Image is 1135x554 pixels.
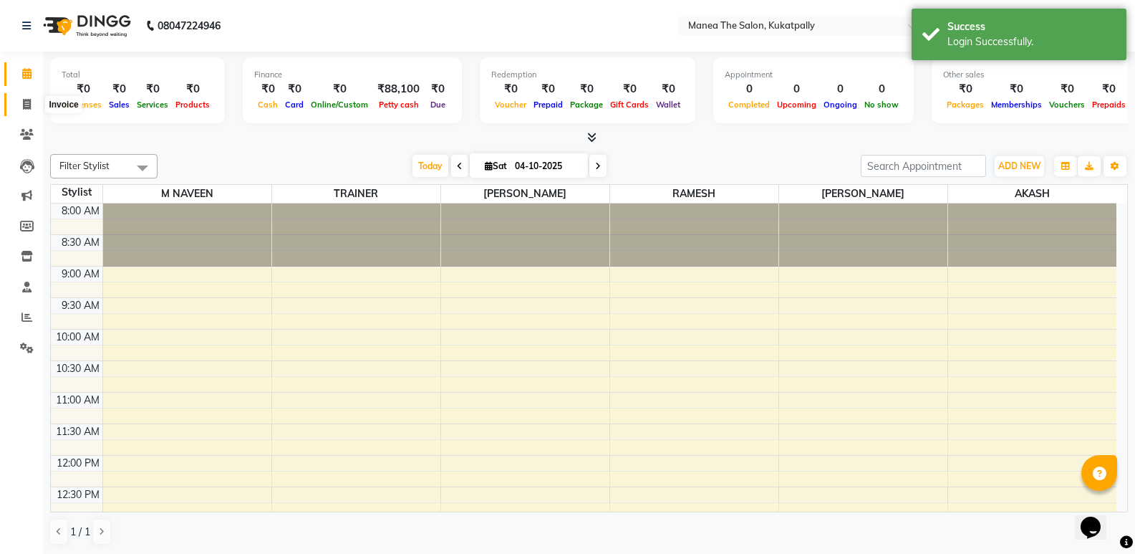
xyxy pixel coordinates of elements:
div: 0 [820,81,861,97]
div: 8:30 AM [59,235,102,250]
input: Search Appointment [861,155,986,177]
div: ₹0 [652,81,684,97]
span: Filter Stylist [59,160,110,171]
span: Package [566,100,607,110]
div: Appointment [725,69,902,81]
span: Ongoing [820,100,861,110]
div: ₹0 [172,81,213,97]
span: No show [861,100,902,110]
div: 0 [861,81,902,97]
span: Wallet [652,100,684,110]
span: Voucher [491,100,530,110]
span: Sales [105,100,133,110]
div: 12:30 PM [54,487,102,502]
span: Today [412,155,448,177]
span: Services [133,100,172,110]
div: Stylist [51,185,102,200]
div: ₹0 [281,81,307,97]
div: 10:00 AM [53,330,102,345]
div: ₹0 [62,81,105,97]
div: ₹0 [1088,81,1129,97]
div: ₹0 [307,81,372,97]
span: Petty cash [375,100,422,110]
div: ₹0 [987,81,1045,97]
span: Prepaids [1088,100,1129,110]
span: TRAINER [272,185,440,203]
div: ₹0 [607,81,652,97]
div: 11:30 AM [53,424,102,439]
span: [PERSON_NAME] [441,185,609,203]
div: ₹0 [491,81,530,97]
div: 10:30 AM [53,361,102,376]
input: 2025-10-04 [511,156,582,177]
div: Total [62,69,213,81]
img: logo [37,6,135,46]
span: ADD NEW [998,161,1040,171]
div: ₹0 [566,81,607,97]
span: Card [281,100,307,110]
span: Cash [254,100,281,110]
span: Online/Custom [307,100,372,110]
div: Success [947,19,1116,34]
div: 12:00 PM [54,456,102,471]
div: Finance [254,69,450,81]
div: 9:30 AM [59,298,102,313]
span: Products [172,100,213,110]
div: ₹0 [254,81,281,97]
span: Packages [943,100,987,110]
span: Prepaid [530,100,566,110]
span: [PERSON_NAME] [779,185,947,203]
div: 8:00 AM [59,204,102,219]
span: M NAVEEN [103,185,271,203]
div: Invoice [45,96,82,113]
button: ADD NEW [995,156,1044,176]
div: ₹0 [105,81,133,97]
span: Gift Cards [607,100,652,110]
div: Redemption [491,69,684,81]
div: 0 [773,81,820,97]
span: Completed [725,100,773,110]
span: Memberships [987,100,1045,110]
div: ₹88,100 [372,81,425,97]
span: 1 / 1 [70,525,90,540]
div: ₹0 [133,81,172,97]
span: Sat [481,161,511,171]
b: 08047224946 [158,6,221,46]
div: ₹0 [425,81,450,97]
div: ₹0 [530,81,566,97]
div: 0 [725,81,773,97]
iframe: chat widget [1075,497,1121,540]
span: AKASH [948,185,1117,203]
div: Login Successfully. [947,34,1116,49]
span: RAMESH [610,185,778,203]
span: Due [427,100,449,110]
div: ₹0 [1045,81,1088,97]
div: ₹0 [943,81,987,97]
div: 9:00 AM [59,267,102,282]
span: Upcoming [773,100,820,110]
span: Vouchers [1045,100,1088,110]
div: 11:00 AM [53,393,102,408]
